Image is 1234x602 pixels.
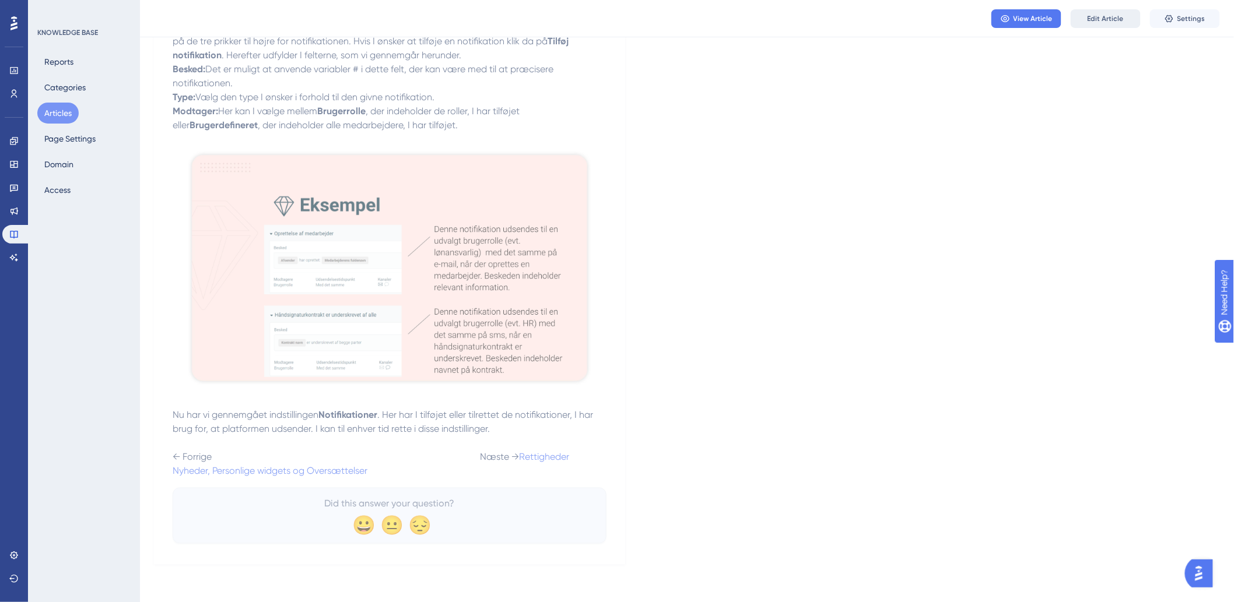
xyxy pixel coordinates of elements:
[37,154,80,175] button: Domain
[27,3,73,17] span: Need Help?
[173,91,195,103] strong: Type:
[222,50,461,61] span: . Herefter udfylder I felterne, som vi gennemgår herunder.
[1088,14,1124,23] span: Edit Article
[173,452,519,463] span: ← Forrige Næste →
[1150,9,1220,28] button: Settings
[173,105,218,117] strong: Modtager:
[519,452,569,463] a: Rettigheder
[37,28,98,37] div: KNOWLEDGE BASE
[325,497,455,511] span: Did this answer your question?
[258,119,458,131] span: , der indeholder alle medarbejdere, I har tilføjet.
[195,91,434,103] span: Vælg den type I ønsker i forhold til den givne notifikation.
[173,466,367,477] a: Nyheder, Personlige widgets og Oversættelser
[37,77,93,98] button: Categories
[37,128,103,149] button: Page Settings
[173,64,556,89] span: Det er muligt at anvende variabler # i dette felt, der kan være med til at præcisere notifikationen.
[1185,556,1220,591] iframe: UserGuiding AI Assistant Launcher
[173,410,318,421] span: Nu har vi gennemgået indstillingen
[218,105,317,117] span: Her kan I vælge mellem
[173,64,205,75] strong: Besked:
[173,410,595,435] span: . Her har I tilføjet eller tilrettet de notifikationer, I har brug for, at platformen udsender. I...
[1177,14,1205,23] span: Settings
[317,105,366,117] strong: Brugerrolle
[37,179,78,200] button: Access
[173,146,607,390] img: Notion Image
[37,51,80,72] button: Reports
[37,103,79,124] button: Articles
[1071,9,1141,28] button: Edit Article
[190,119,258,131] strong: Brugerdefineret
[1014,14,1053,23] span: View Article
[318,410,377,421] strong: Notifikationer
[991,9,1061,28] button: View Article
